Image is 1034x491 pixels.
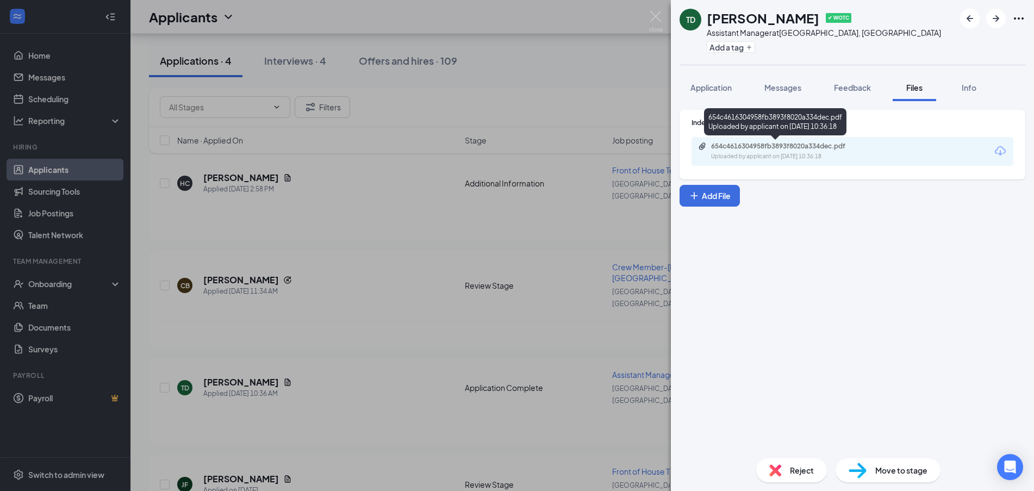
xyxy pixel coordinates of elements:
[746,44,752,51] svg: Plus
[689,190,700,201] svg: Plus
[826,13,851,23] span: ✔ WOTC
[875,464,927,476] span: Move to stage
[989,12,1002,25] svg: ArrowRight
[686,14,695,25] div: TD
[707,41,755,53] button: PlusAdd a tag
[764,83,801,92] span: Messages
[960,9,980,28] button: ArrowLeftNew
[698,142,707,151] svg: Paperclip
[834,83,871,92] span: Feedback
[963,12,976,25] svg: ArrowLeftNew
[962,83,976,92] span: Info
[790,464,814,476] span: Reject
[711,142,863,151] div: 654c4616304958fb3893f8020a334dec.pdf
[680,185,740,207] button: Add FilePlus
[994,145,1007,158] svg: Download
[692,118,1013,127] div: Indeed Resume
[906,83,923,92] span: Files
[986,9,1006,28] button: ArrowRight
[698,142,874,161] a: Paperclip654c4616304958fb3893f8020a334dec.pdfUploaded by applicant on [DATE] 10:36:18
[707,27,941,38] div: Assistant Manager at [GEOGRAPHIC_DATA], [GEOGRAPHIC_DATA]
[707,9,819,27] h1: [PERSON_NAME]
[690,83,732,92] span: Application
[1012,12,1025,25] svg: Ellipses
[711,152,874,161] div: Uploaded by applicant on [DATE] 10:36:18
[997,454,1023,480] div: Open Intercom Messenger
[704,108,846,135] div: 654c4616304958fb3893f8020a334dec.pdf Uploaded by applicant on [DATE] 10:36:18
